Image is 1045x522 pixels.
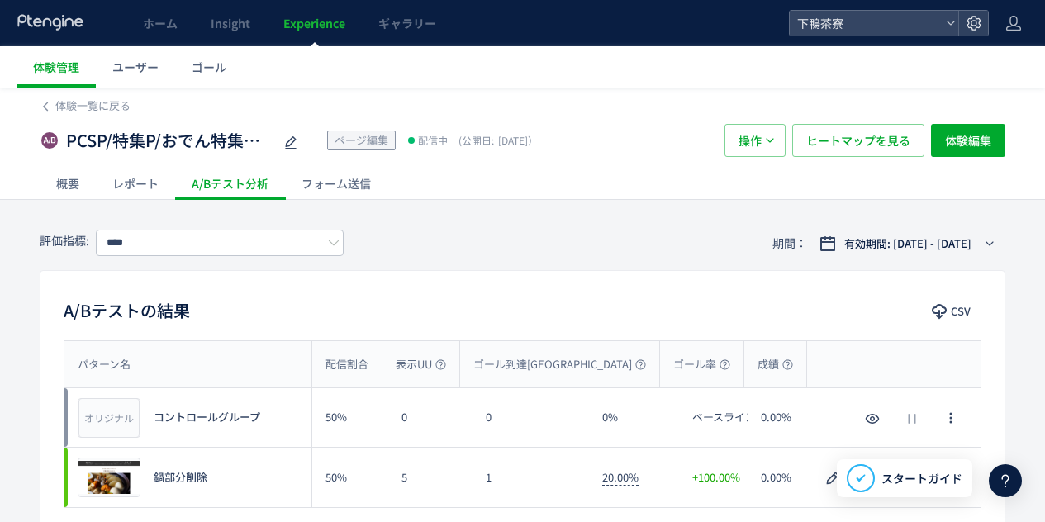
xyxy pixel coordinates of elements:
[388,388,473,447] div: 0
[283,15,345,31] span: Experience
[143,15,178,31] span: ホーム
[692,470,740,486] span: +100.00%
[335,132,388,148] span: ページ編集
[792,11,939,36] span: 下鴨茶寮
[673,357,730,373] span: ゴール率
[64,297,190,324] h2: A/Bテストの結果
[96,167,175,200] div: レポート
[78,458,140,496] img: b2985501d47ec6f2f00fd59918a08c551760493177050.jpeg
[602,469,639,486] span: 20.00%
[388,448,473,507] div: 5
[806,124,910,157] span: ヒートマップを見る
[154,470,207,486] span: 鍋部分削除
[844,235,971,252] span: 有効期間: [DATE] - [DATE]
[458,133,494,147] span: (公開日:
[602,409,618,425] span: 0%
[192,59,226,75] span: ゴール
[312,388,388,447] div: 50%
[211,15,250,31] span: Insight
[285,167,387,200] div: フォーム送信
[396,357,446,373] span: 表示UU
[154,410,260,425] span: コントロールグループ
[78,357,131,373] span: パターン名
[792,124,924,157] button: ヒートマップを見る
[945,124,991,157] span: 体験編集
[881,470,962,487] span: スタートガイド
[809,230,1005,257] button: 有効期間: [DATE] - [DATE]
[66,129,273,153] span: PCSP/特集P/おでん特集微調整/ページ改修/鍋部分削除//
[473,357,646,373] span: ゴール到達[GEOGRAPHIC_DATA]
[924,298,981,325] button: CSV
[454,133,538,147] span: [DATE]）
[175,167,285,200] div: A/Bテスト分析
[748,448,816,507] div: 0.00%
[112,59,159,75] span: ユーザー
[33,59,79,75] span: 体験管理
[78,398,140,438] div: オリジナル
[748,388,816,447] div: 0.00%
[951,298,971,325] span: CSV
[418,132,448,149] span: 配信中
[40,167,96,200] div: 概要
[692,410,756,425] span: ベースライン
[473,448,589,507] div: 1
[378,15,436,31] span: ギャラリー
[724,124,786,157] button: 操作
[772,230,807,257] span: 期間：
[931,124,1005,157] button: 体験編集
[40,232,89,249] span: 評価指標:
[55,97,131,113] span: 体験一覧に戻る
[325,357,368,373] span: 配信割合
[473,388,589,447] div: 0
[758,357,793,373] span: 成績
[312,448,388,507] div: 50%
[739,124,762,157] span: 操作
